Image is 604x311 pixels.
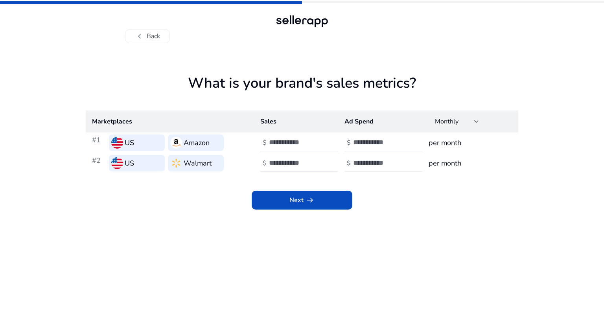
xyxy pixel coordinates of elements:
h3: Amazon [184,137,210,148]
h3: US [125,158,134,169]
h4: $ [263,139,267,147]
span: arrow_right_alt [305,195,315,205]
h3: #2 [92,155,106,171]
h4: $ [347,139,351,147]
button: Nextarrow_right_alt [252,191,352,210]
span: chevron_left [135,31,144,41]
h4: $ [347,160,351,167]
th: Sales [254,110,338,132]
th: Ad Spend [338,110,422,132]
h1: What is your brand's sales metrics? [86,75,518,110]
th: Marketplaces [86,110,254,132]
span: Next [289,195,315,205]
h4: $ [263,160,267,167]
h3: Walmart [184,158,212,169]
h3: US [125,137,134,148]
span: Monthly [435,117,459,126]
h3: per month [429,158,512,169]
h3: per month [429,137,512,148]
button: chevron_leftBack [125,29,170,43]
img: us.svg [111,137,123,149]
img: us.svg [111,157,123,169]
h3: #1 [92,134,106,151]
